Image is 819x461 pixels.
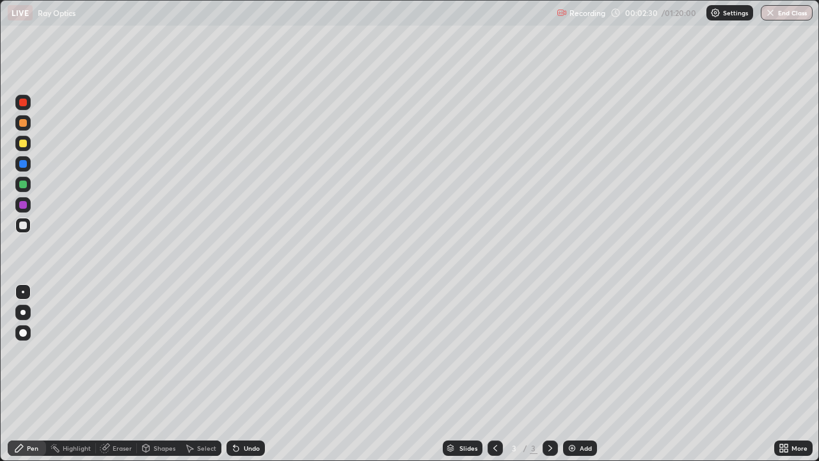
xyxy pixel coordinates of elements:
p: Recording [569,8,605,18]
div: Shapes [154,445,175,451]
div: Add [580,445,592,451]
img: recording.375f2c34.svg [557,8,567,18]
div: Eraser [113,445,132,451]
p: Ray Optics [38,8,76,18]
div: Pen [27,445,38,451]
img: class-settings-icons [710,8,720,18]
p: Settings [723,10,748,16]
img: end-class-cross [765,8,775,18]
div: Highlight [63,445,91,451]
div: Undo [244,445,260,451]
img: add-slide-button [567,443,577,453]
div: More [791,445,807,451]
button: End Class [761,5,813,20]
div: / [523,444,527,452]
div: 3 [508,444,521,452]
div: Slides [459,445,477,451]
div: Select [197,445,216,451]
div: 3 [530,442,537,454]
p: LIVE [12,8,29,18]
